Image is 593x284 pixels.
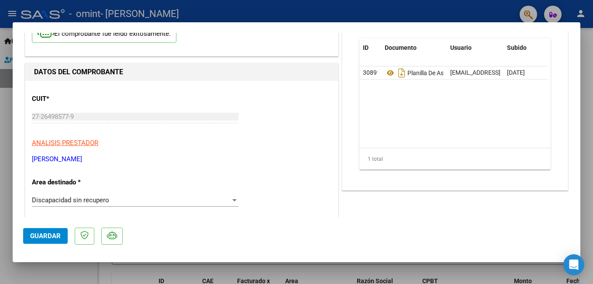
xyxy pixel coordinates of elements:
span: Planilla De Asistencia [385,69,465,76]
span: ID [363,44,369,51]
span: Usuario [450,44,472,51]
datatable-header-cell: Documento [381,38,447,57]
span: Documento [385,44,417,51]
span: 30891 [363,69,380,76]
span: Guardar [30,232,61,240]
datatable-header-cell: ID [359,38,381,57]
span: [DATE] [507,69,525,76]
p: CUIT [32,94,122,104]
span: Subido [507,44,527,51]
p: Area destinado * [32,177,122,187]
datatable-header-cell: Acción [547,38,591,57]
div: Open Intercom Messenger [563,254,584,275]
strong: DATOS DEL COMPROBANTE [34,68,123,76]
button: Guardar [23,228,68,244]
p: [PERSON_NAME] [32,154,331,164]
div: 1 total [359,148,551,170]
datatable-header-cell: Subido [503,38,547,57]
span: Discapacidad sin recupero [32,196,109,204]
span: ANALISIS PRESTADOR [32,139,98,147]
div: DOCUMENTACIÓN RESPALDATORIA [342,9,568,190]
i: Descargar documento [396,66,407,80]
datatable-header-cell: Usuario [447,38,503,57]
